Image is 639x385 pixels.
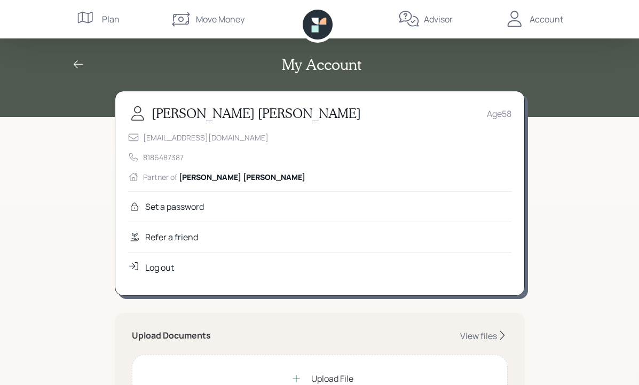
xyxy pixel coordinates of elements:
[152,106,361,121] h3: [PERSON_NAME] [PERSON_NAME]
[143,152,184,163] div: 8186487387
[196,13,244,26] div: Move Money
[143,171,305,183] div: Partner of
[143,132,269,143] div: [EMAIL_ADDRESS][DOMAIN_NAME]
[311,372,353,385] div: Upload File
[145,200,204,213] div: Set a password
[487,107,511,120] div: Age 58
[460,330,497,342] div: View files
[145,231,198,243] div: Refer a friend
[145,261,174,274] div: Log out
[424,13,453,26] div: Advisor
[530,13,563,26] div: Account
[282,56,361,74] h2: My Account
[102,13,120,26] div: Plan
[132,331,211,341] h5: Upload Documents
[179,172,305,182] span: [PERSON_NAME] [PERSON_NAME]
